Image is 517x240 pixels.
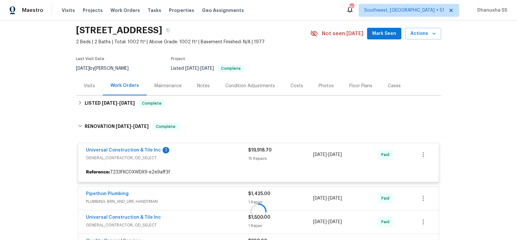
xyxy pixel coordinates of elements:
[83,7,103,14] span: Projects
[76,66,90,71] span: [DATE]
[76,27,162,34] h2: [STREET_ADDRESS]
[76,65,136,72] div: by [PERSON_NAME]
[405,28,441,40] button: Actions
[102,101,117,105] span: [DATE]
[349,83,372,89] div: Floor Plans
[197,83,210,89] div: Notes
[162,25,174,36] button: Copy Address
[62,7,75,14] span: Visits
[290,83,303,89] div: Costs
[139,100,164,107] span: Complete
[85,99,135,107] h6: LISTED
[171,66,244,71] span: Listed
[84,83,95,89] div: Visits
[22,7,43,14] span: Maestro
[475,7,507,14] span: Dhanusha SS
[322,30,363,37] span: Not seen [DATE]
[319,83,334,89] div: Photos
[76,39,310,45] span: 2 Beds | 2 Baths | Total: 1002 ft² | Above Grade: 1002 ft² | Basement Finished: N/A | 1977
[200,66,214,71] span: [DATE]
[185,66,199,71] span: [DATE]
[185,66,214,71] span: -
[111,82,139,89] div: Work Orders
[169,7,194,14] span: Properties
[171,57,185,61] span: Project
[388,83,401,89] div: Cases
[364,7,444,14] span: Southwest, [GEOGRAPHIC_DATA] + 51
[202,7,244,14] span: Geo Assignments
[410,30,436,38] span: Actions
[349,4,354,10] div: 809
[148,8,161,13] span: Tasks
[218,67,243,70] span: Complete
[111,7,140,14] span: Work Orders
[225,83,275,89] div: Condition Adjustments
[367,28,401,40] button: Mark Seen
[76,57,104,61] span: Last Visit Date
[154,83,182,89] div: Maintenance
[76,96,441,111] div: LISTED [DATE]-[DATE]Complete
[102,101,135,105] span: -
[119,101,135,105] span: [DATE]
[372,30,396,38] span: Mark Seen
